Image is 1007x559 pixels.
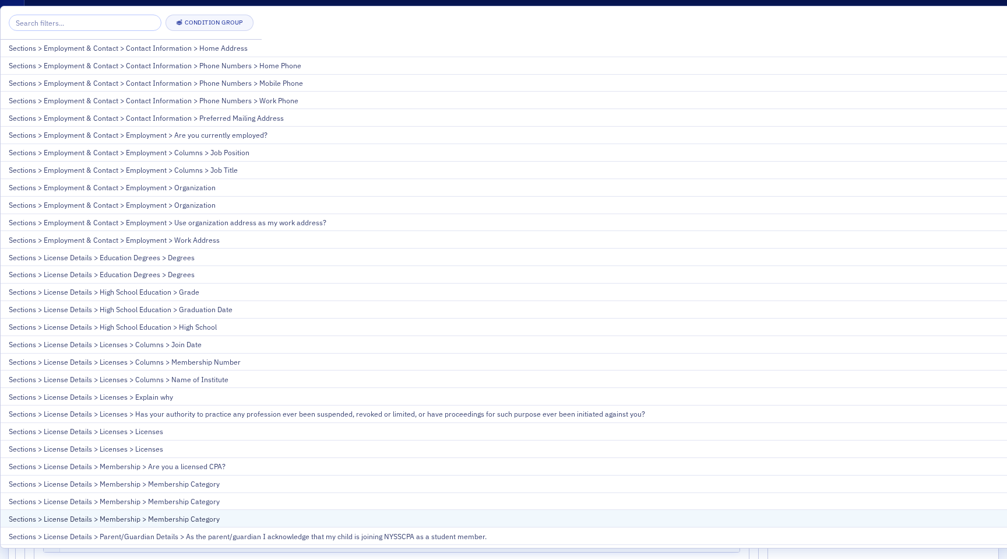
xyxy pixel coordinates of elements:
[9,15,161,31] input: Search filters...
[166,15,253,31] button: Condition Group
[185,19,243,26] div: Condition Group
